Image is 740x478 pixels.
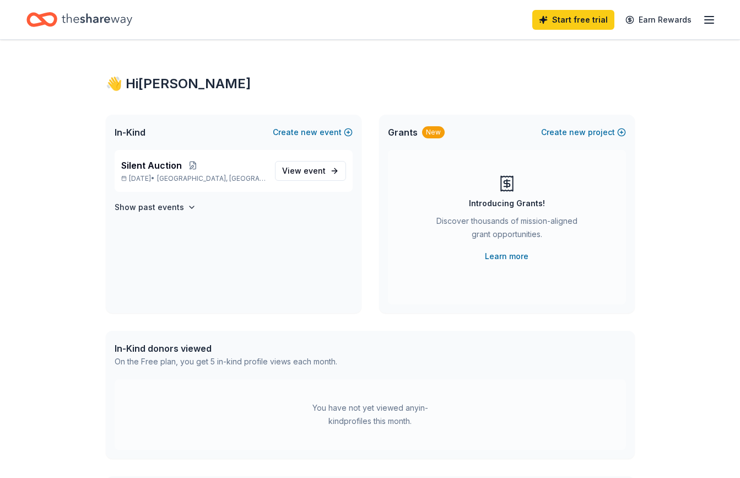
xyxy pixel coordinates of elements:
[432,214,582,245] div: Discover thousands of mission-aligned grant opportunities.
[469,197,545,210] div: Introducing Grants!
[569,126,586,139] span: new
[115,126,145,139] span: In-Kind
[619,10,698,30] a: Earn Rewards
[541,126,626,139] button: Createnewproject
[388,126,418,139] span: Grants
[282,164,326,178] span: View
[301,126,317,139] span: new
[275,161,346,181] a: View event
[121,159,182,172] span: Silent Auction
[26,7,132,33] a: Home
[304,166,326,175] span: event
[532,10,614,30] a: Start free trial
[485,250,528,263] a: Learn more
[121,174,266,183] p: [DATE] •
[115,201,196,214] button: Show past events
[301,401,439,428] div: You have not yet viewed any in-kind profiles this month.
[115,342,337,355] div: In-Kind donors viewed
[422,126,445,138] div: New
[157,174,266,183] span: [GEOGRAPHIC_DATA], [GEOGRAPHIC_DATA]
[115,201,184,214] h4: Show past events
[273,126,353,139] button: Createnewevent
[106,75,635,93] div: 👋 Hi [PERSON_NAME]
[115,355,337,368] div: On the Free plan, you get 5 in-kind profile views each month.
